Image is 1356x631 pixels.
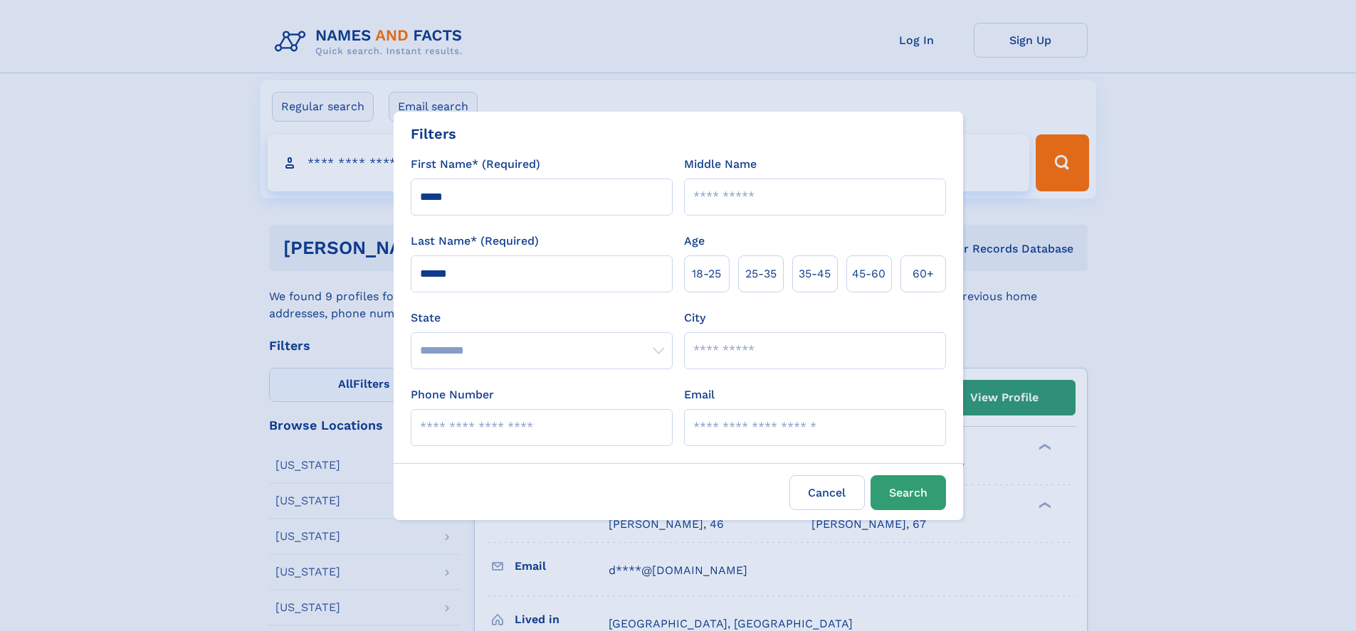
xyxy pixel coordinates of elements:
[411,156,540,173] label: First Name* (Required)
[684,386,715,403] label: Email
[411,233,539,250] label: Last Name* (Required)
[692,265,721,282] span: 18‑25
[789,475,865,510] label: Cancel
[684,156,757,173] label: Middle Name
[852,265,885,282] span: 45‑60
[745,265,777,282] span: 25‑35
[684,309,705,327] label: City
[913,265,934,282] span: 60+
[684,233,705,250] label: Age
[411,309,673,327] label: State
[799,265,831,282] span: 35‑45
[871,475,946,510] button: Search
[411,386,494,403] label: Phone Number
[411,123,456,144] div: Filters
